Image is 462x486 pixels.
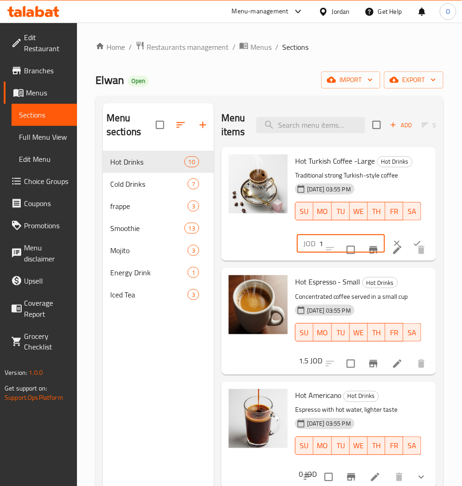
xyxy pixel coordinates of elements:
[363,278,397,288] span: Hot Drinks
[368,437,386,455] button: TH
[317,439,328,453] span: MO
[229,275,288,334] img: Hot Espresso - Small
[110,267,188,278] span: Energy Drink
[188,290,199,299] span: 3
[103,217,214,239] div: Smoothie13
[110,156,184,167] span: Hot Drinks
[299,439,310,453] span: SU
[332,6,350,17] div: Jordan
[354,205,364,218] span: WE
[295,202,314,220] button: SU
[184,156,199,167] div: items
[295,291,421,302] p: Concentrated coffee served in a small cup
[4,270,77,292] a: Upsell
[378,156,412,167] span: Hot Drinks
[24,275,70,286] span: Upsell
[317,205,328,218] span: MO
[407,233,427,254] button: ok
[12,148,77,170] a: Edit Menu
[299,326,310,339] span: SU
[24,32,70,54] span: Edit Restaurant
[416,472,427,483] svg: Show Choices
[103,147,214,309] nav: Menu sections
[256,117,365,133] input: search
[391,74,436,86] span: export
[329,74,373,86] span: import
[129,41,132,53] li: /
[386,118,416,132] span: Add item
[389,439,400,453] span: FR
[4,292,77,325] a: Coverage Report
[110,245,188,256] span: Mojito
[5,383,47,395] span: Get support on:
[103,261,214,284] div: Energy Drink1
[370,472,381,483] a: Edit menu item
[416,118,453,132] span: Select section first
[188,201,199,212] div: items
[229,389,288,448] img: Hot Americano
[354,326,364,339] span: WE
[147,41,229,53] span: Restaurants management
[19,109,70,120] span: Sections
[389,120,414,130] span: Add
[354,439,364,453] span: WE
[403,323,421,342] button: SA
[314,323,332,342] button: MO
[350,202,368,220] button: WE
[341,240,361,260] span: Select to update
[110,289,188,300] span: Iced Tea
[336,326,346,339] span: TU
[103,173,214,195] div: Cold Drinks7
[103,151,214,173] div: Hot Drinks10
[386,118,416,132] button: Add
[4,192,77,214] a: Coupons
[410,353,432,375] button: delete
[24,176,70,187] span: Choice Groups
[295,389,342,403] span: Hot Americano
[295,275,361,289] span: Hot Espresso - Small
[24,331,70,353] span: Grocery Checklist
[12,126,77,148] a: Full Menu View
[389,205,400,218] span: FR
[299,355,322,367] h6: 1.5 JOD
[282,41,308,53] span: Sections
[372,205,382,218] span: TH
[103,195,214,217] div: frappe3
[95,70,124,90] span: Elwan
[4,214,77,237] a: Promotions
[232,41,236,53] li: /
[128,76,149,87] div: Open
[332,202,350,220] button: TU
[341,354,361,373] span: Select to update
[384,71,444,89] button: export
[303,185,355,194] span: [DATE] 03:55 PM
[250,41,272,53] span: Menus
[24,242,70,264] span: Menu disclaimer
[385,437,403,455] button: FR
[4,59,77,82] a: Branches
[110,178,188,190] span: Cold Drinks
[188,180,199,189] span: 7
[188,202,199,211] span: 3
[229,154,288,213] img: Hot Turkish Coffee -Large
[303,306,355,315] span: [DATE] 03:55 PM
[314,437,332,455] button: MO
[321,71,380,89] button: import
[5,392,63,404] a: Support.OpsPlatform
[110,223,184,234] span: Smoothie
[4,237,77,270] a: Menu disclaimer
[136,41,229,53] a: Restaurants management
[107,111,156,139] h2: Menu sections
[239,41,272,53] a: Menus
[24,198,70,209] span: Coupons
[319,234,385,253] input: Please enter price
[150,115,170,135] span: Select all sections
[103,284,214,306] div: Iced Tea3
[4,170,77,192] a: Choice Groups
[170,114,192,136] span: Sort sections
[407,326,418,339] span: SA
